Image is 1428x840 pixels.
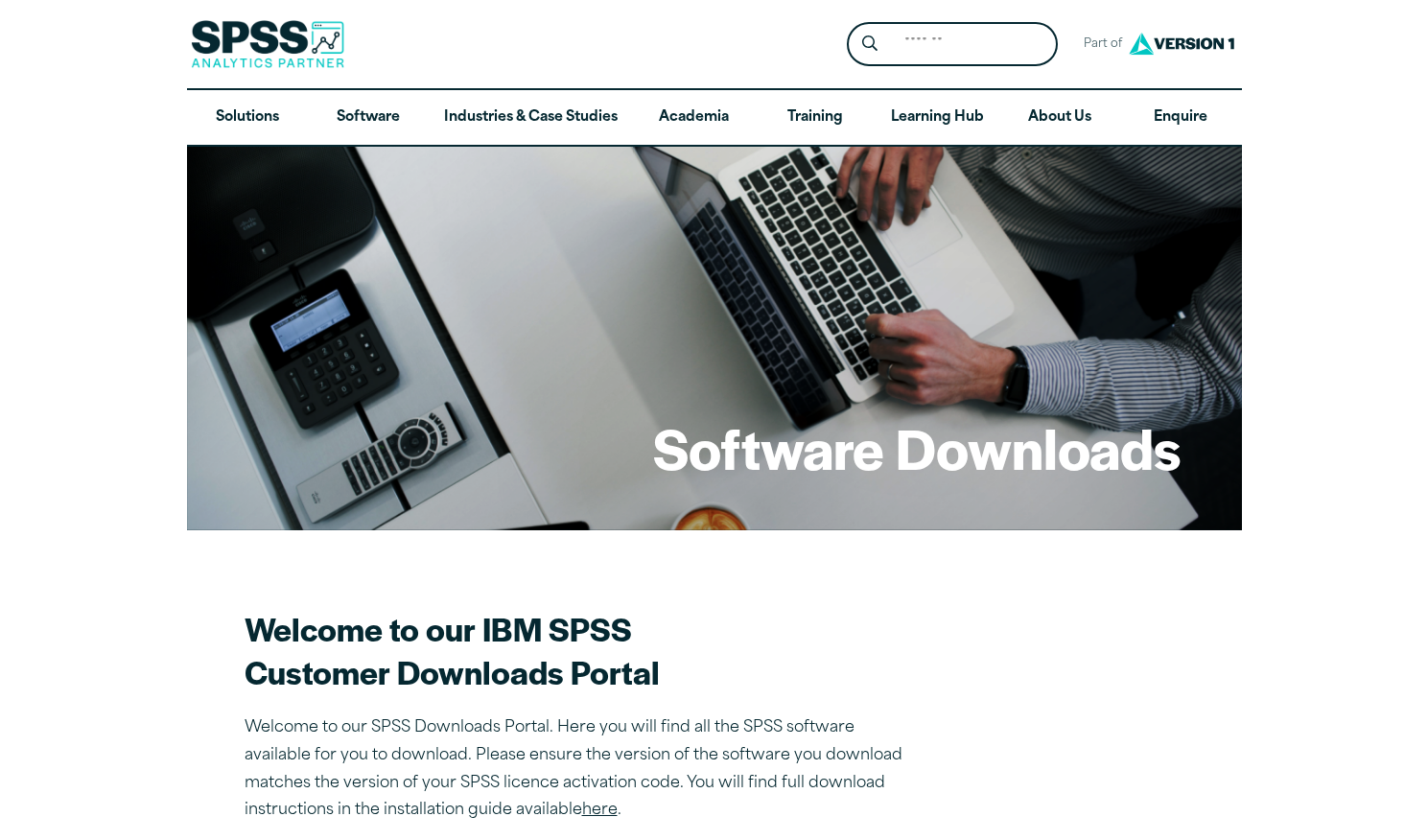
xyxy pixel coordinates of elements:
img: SPSS Analytics Partner [191,20,344,68]
a: Software [308,90,429,146]
a: Academia [633,90,754,146]
a: Training [754,90,875,146]
form: Site Header Search Form [847,22,1058,67]
a: here [582,803,618,818]
span: Part of [1073,31,1124,58]
svg: Search magnifying glass icon [862,35,878,52]
p: Welcome to our SPSS Downloads Portal. Here you will find all the SPSS software available for you ... [245,714,916,825]
a: About Us [999,90,1120,146]
h2: Welcome to our IBM SPSS Customer Downloads Portal [245,607,916,693]
a: Learning Hub [876,90,999,146]
h1: Software Downloads [653,410,1181,485]
button: Search magnifying glass icon [852,27,887,62]
img: Version1 Logo [1124,26,1239,61]
a: Solutions [187,90,308,146]
a: Industries & Case Studies [429,90,633,146]
nav: Desktop version of site main menu [187,90,1242,146]
a: Enquire [1120,90,1241,146]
